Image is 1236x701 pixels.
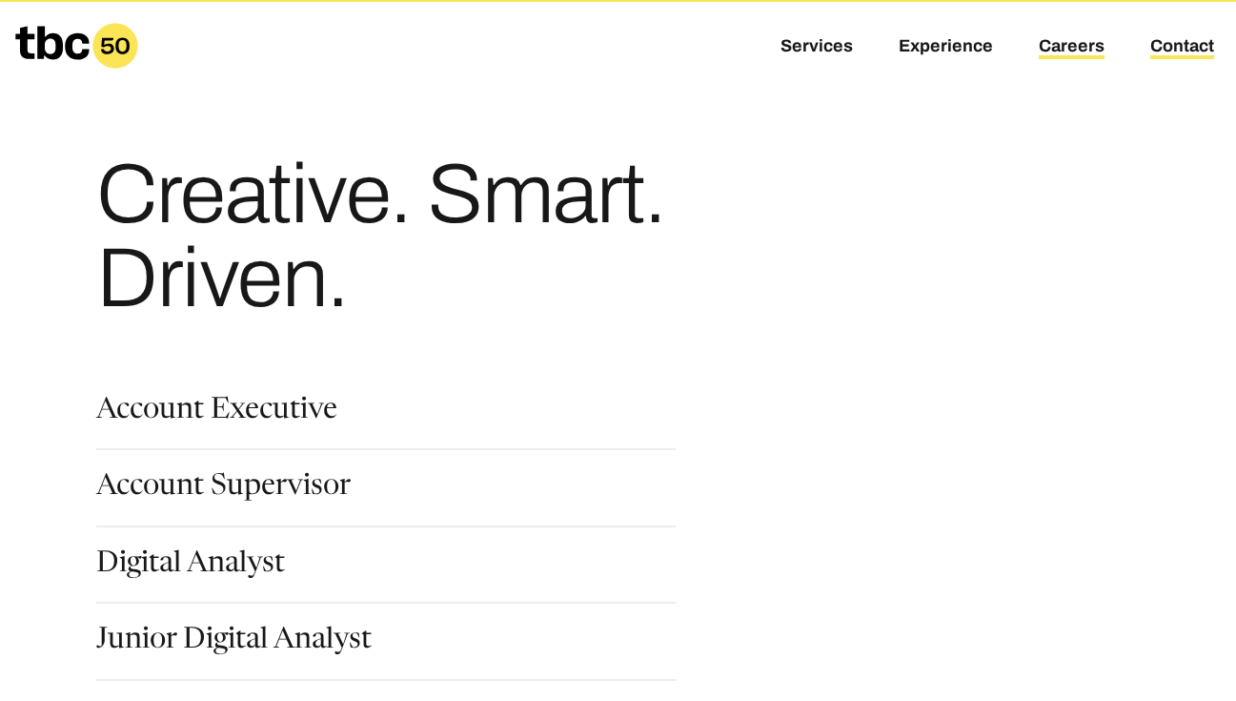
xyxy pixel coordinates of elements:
a: Careers [1039,36,1104,59]
a: Digital Analyst [96,550,285,583]
a: Homepage [15,23,138,69]
h1: Creative. Smart. Driven. [96,153,828,320]
a: Account Supervisor [96,473,351,505]
a: Junior Digital Analyst [96,627,372,659]
a: Account Executive [96,397,337,429]
a: Services [780,36,853,59]
a: Experience [899,36,993,59]
a: Contact [1150,36,1214,59]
